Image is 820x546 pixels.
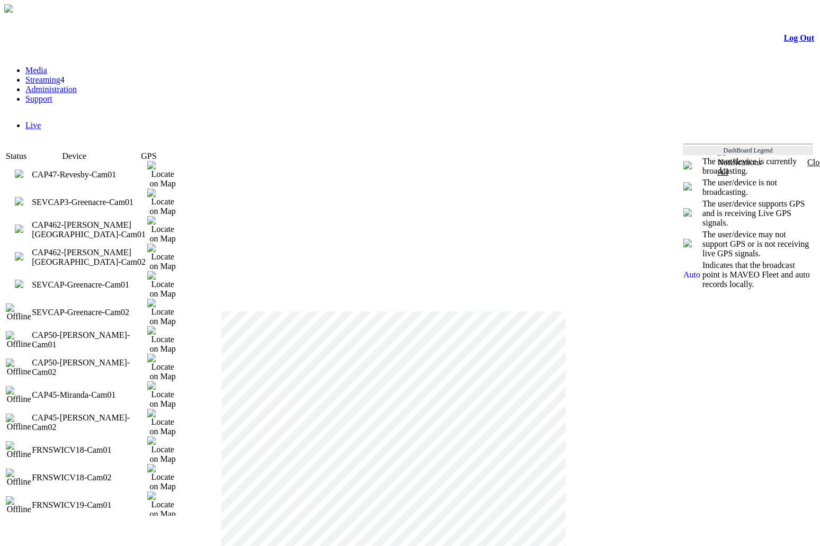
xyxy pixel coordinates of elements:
[32,299,147,326] td: SEVCAP-Greenacre-Cam02
[25,94,52,103] a: Support
[6,441,32,459] img: Offline
[15,226,23,235] a: 0 viewers
[6,151,63,161] td: Status
[32,354,147,381] td: CAP50-Hornsby-Cam02
[32,271,147,299] td: SEVCAP-Greenacre-Cam01
[6,469,32,487] img: Offline
[147,326,178,354] img: Locate on Map
[147,161,178,189] img: Locate on Map
[15,169,23,178] img: miniPlay.png
[683,146,813,155] td: DashBoard Legend
[6,496,32,514] img: Offline
[147,189,178,216] img: Locate on Map
[6,303,32,321] img: Offline
[6,331,32,349] img: Offline
[567,148,696,156] span: Welcome, [PERSON_NAME] (Administrator)
[15,171,23,180] a: 0 viewers
[6,414,32,432] img: Offline
[15,252,23,261] img: miniPlay.png
[15,281,23,290] a: 0 viewers
[147,244,178,271] img: Locate on Map
[147,436,178,464] img: Locate on Map
[702,199,813,228] td: The user/device supports GPS and is receiving Live GPS signals.
[147,381,178,409] img: Locate on Map
[32,436,147,464] td: FRNSWICV18-Cam01
[32,409,147,436] td: CAP45-Miranda-Cam02
[702,229,813,259] td: The user/device may not support GPS or is not receiving live GPS signals.
[683,208,692,217] img: crosshair_blue.png
[25,85,77,94] a: Administration
[60,75,65,84] span: 4
[784,33,814,42] a: Log Out
[63,151,128,161] td: Device
[15,280,23,288] img: miniPlay.png
[32,381,147,409] td: CAP45-Miranda-Cam01
[702,156,813,176] td: The user/device is currently broadcasting.
[683,182,692,191] img: miniNoPlay.png
[25,121,41,130] a: Live
[15,198,23,207] a: 0 viewers
[147,354,178,381] img: Locate on Map
[147,271,178,299] img: Locate on Map
[147,409,178,436] img: Locate on Map
[32,326,147,354] td: CAP50-Hornsby-Cam01
[683,161,692,169] img: miniPlay.png
[32,244,147,271] td: CAP462-Mayfield West-Cam02
[147,299,178,326] img: Locate on Map
[147,216,178,244] img: Locate on Map
[6,359,32,377] img: Offline
[147,464,178,491] img: Locate on Map
[6,386,32,404] img: Offline
[702,177,813,198] td: The user/device is not broadcasting.
[128,151,170,161] td: GPS
[25,66,47,75] a: Media
[25,75,60,84] a: Streaming
[702,260,813,290] td: Indicates that the broadcast point is MAVEO Fleet and auto records locally.
[683,270,700,279] span: Auto
[15,197,23,205] img: miniPlay.png
[32,189,147,216] td: SEVCAP3-Greenacre-Cam01
[32,464,147,491] td: FRNSWICV18-Cam02
[15,225,23,233] img: miniPlay.png
[32,216,147,244] td: CAP462-Mayfield West-Cam01
[32,161,147,189] td: CAP47-Revesby-Cam01
[32,491,147,519] td: FRNSWICV19-Cam01
[147,491,178,519] img: Locate on Map
[15,253,23,262] a: 0 viewers
[683,239,692,247] img: crosshair_gray.png
[4,4,13,13] img: arrow-3.png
